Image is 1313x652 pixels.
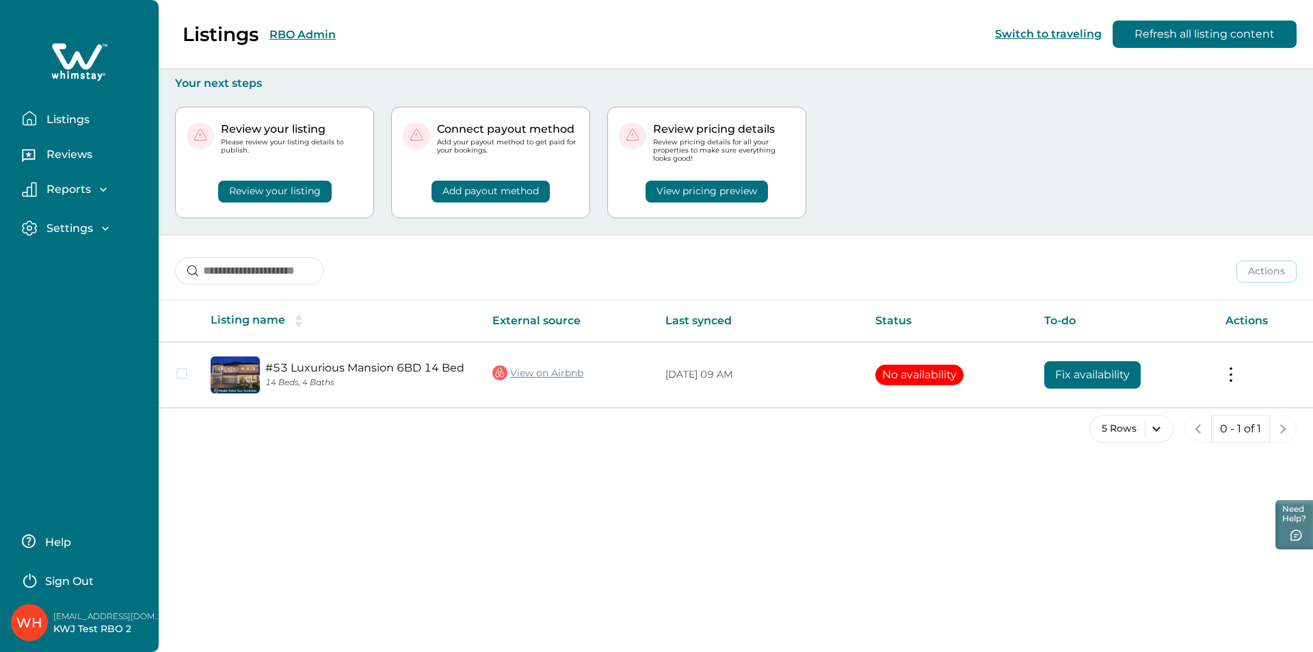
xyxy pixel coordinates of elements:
p: Reports [42,183,91,196]
p: Review pricing details for all your properties to make sure everything looks good! [653,138,795,164]
p: Sign Out [45,575,94,588]
p: Connect payout method [437,122,579,136]
th: Last synced [654,300,864,342]
button: Sign Out [22,566,143,593]
button: Refresh all listing content [1113,21,1297,48]
p: Your next steps [175,77,1297,90]
a: View on Airbnb [492,364,583,382]
th: Listing name [200,300,481,342]
button: 0 - 1 of 1 [1211,415,1270,443]
button: Reviews [22,143,148,170]
button: Reports [22,182,148,197]
button: Settings [22,220,148,236]
button: previous page [1184,415,1212,443]
p: Listings [42,113,90,127]
button: Fix availability [1044,361,1141,389]
button: sorting [285,314,313,328]
img: propertyImage_#53 Luxurious Mansion 6BD 14 Bed [211,356,260,393]
button: 5 Rows [1089,415,1173,443]
p: Reviews [42,148,92,161]
p: Help [41,536,71,549]
button: Help [22,527,143,555]
th: External source [481,300,654,342]
button: Listings [22,105,148,132]
a: #53 Luxurious Mansion 6BD 14 Bed [265,361,470,374]
button: Review your listing [218,181,332,203]
button: Add payout method [432,181,550,203]
div: Whimstay Host [16,606,42,639]
p: [DATE] 09 AM [665,368,853,382]
th: To-do [1033,300,1215,342]
p: Add your payout method to get paid for your bookings. [437,138,579,155]
p: 14 Beds, 4 Baths [265,378,470,388]
button: No availability [875,365,964,385]
button: next page [1269,415,1297,443]
button: Actions [1236,261,1297,283]
button: RBO Admin [269,28,336,41]
p: Please review your listing details to publish. [221,138,362,155]
p: [EMAIL_ADDRESS][DOMAIN_NAME] [53,610,163,623]
p: KWJ Test RBO 2 [53,623,163,636]
p: Settings [42,222,93,235]
button: Switch to traveling [995,27,1102,40]
th: Actions [1215,300,1313,342]
p: Listings [183,23,258,46]
p: Review your listing [221,122,362,136]
th: Status [864,300,1033,342]
p: Review pricing details [653,122,795,136]
button: View pricing preview [646,181,768,203]
p: 0 - 1 of 1 [1220,422,1261,436]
